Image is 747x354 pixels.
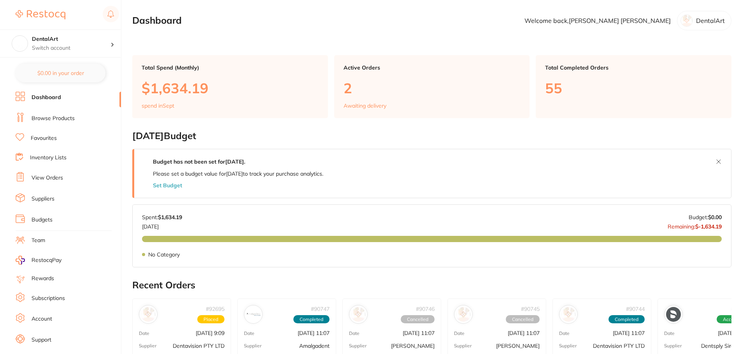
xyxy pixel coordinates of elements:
[153,171,323,177] p: Please set a budget value for [DATE] to track your purchase analytics.
[668,220,722,230] p: Remaining:
[416,305,435,312] p: # 90746
[32,195,54,203] a: Suppliers
[32,336,51,344] a: Support
[142,214,182,220] p: Spent:
[153,158,245,165] strong: Budget has not been set for [DATE] .
[344,65,521,71] p: Active Orders
[173,342,224,349] p: Dentavision PTY LTD
[246,307,261,322] img: Amalgadent
[689,214,722,220] p: Budget:
[142,220,182,230] p: [DATE]
[593,342,645,349] p: Dentavision PTY LTD
[559,330,570,336] p: Date
[132,280,731,291] h2: Recent Orders
[349,343,366,348] p: Supplier
[32,237,45,244] a: Team
[349,330,359,336] p: Date
[559,343,577,348] p: Supplier
[695,223,722,230] strong: $-1,634.19
[32,44,110,52] p: Switch account
[545,80,722,96] p: 55
[31,134,57,142] a: Favourites
[403,330,435,336] p: [DATE] 11:07
[206,305,224,312] p: # 92695
[545,65,722,71] p: Total Completed Orders
[139,343,156,348] p: Supplier
[16,10,65,19] img: Restocq Logo
[299,342,330,349] p: Amalgadent
[16,256,61,265] a: RestocqPay
[391,342,435,349] p: [PERSON_NAME]
[197,315,224,323] span: Placed
[536,55,731,118] a: Total Completed Orders55
[664,343,682,348] p: Supplier
[196,330,224,336] p: [DATE] 9:09
[148,251,180,258] p: No Category
[524,17,671,24] p: Welcome back, [PERSON_NAME] [PERSON_NAME]
[132,15,182,26] h2: Dashboard
[32,315,52,323] a: Account
[30,154,67,162] a: Inventory Lists
[344,80,521,96] p: 2
[561,307,576,322] img: Dentavision PTY LTD
[351,307,366,322] img: Henry Schein Halas
[608,315,645,323] span: Completed
[32,275,54,283] a: Rewards
[142,65,319,71] p: Total Spend (Monthly)
[12,36,28,51] img: DentalArt
[32,35,110,43] h4: DentalArt
[293,315,330,323] span: Completed
[32,216,53,224] a: Budgets
[132,131,731,141] h2: [DATE] Budget
[139,330,149,336] p: Date
[244,330,254,336] p: Date
[708,214,722,221] strong: $0.00
[401,315,435,323] span: Cancelled
[626,305,645,312] p: # 90744
[613,330,645,336] p: [DATE] 11:07
[454,330,465,336] p: Date
[16,64,105,82] button: $0.00 in your order
[344,103,386,109] p: Awaiting delivery
[334,55,530,118] a: Active Orders2Awaiting delivery
[32,256,61,264] span: RestocqPay
[32,174,63,182] a: View Orders
[521,305,540,312] p: # 90745
[696,17,725,24] p: DentalArt
[244,343,261,348] p: Supplier
[32,94,61,101] a: Dashboard
[454,343,472,348] p: Supplier
[456,307,471,322] img: Adam Dental
[16,6,65,24] a: Restocq Logo
[506,315,540,323] span: Cancelled
[132,55,328,118] a: Total Spend (Monthly)$1,634.19spend inSept
[142,80,319,96] p: $1,634.19
[508,330,540,336] p: [DATE] 11:07
[32,115,75,122] a: Browse Products
[664,330,675,336] p: Date
[153,182,182,188] button: Set Budget
[496,342,540,349] p: [PERSON_NAME]
[32,295,65,302] a: Subscriptions
[298,330,330,336] p: [DATE] 11:07
[311,305,330,312] p: # 90747
[16,256,25,265] img: RestocqPay
[158,214,182,221] strong: $1,634.19
[142,103,174,109] p: spend in Sept
[141,307,156,322] img: Dentavision PTY LTD
[666,307,681,322] img: Dentsply Sirona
